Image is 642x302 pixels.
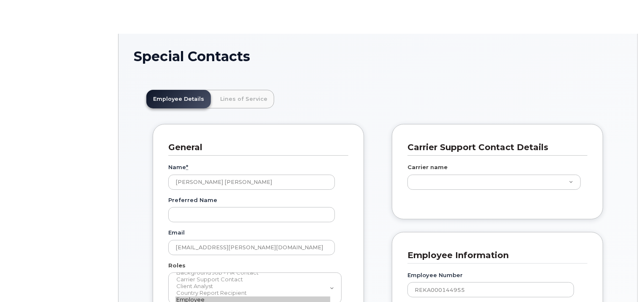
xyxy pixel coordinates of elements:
[407,142,581,153] h3: Carrier Support Contact Details
[407,163,448,171] label: Carrier name
[175,283,330,290] option: Client Analyst
[175,290,330,297] option: Country Report Recipient
[168,262,186,270] label: Roles
[168,229,185,237] label: Email
[134,49,622,64] h1: Special Contacts
[175,276,330,283] option: Carrier Support Contact
[168,196,217,204] label: Preferred Name
[213,90,274,108] a: Lines of Service
[407,250,581,261] h3: Employee Information
[168,163,188,171] label: Name
[175,270,330,276] option: Background Job - HR Contact
[146,90,211,108] a: Employee Details
[407,271,463,279] label: Employee Number
[168,142,342,153] h3: General
[186,164,188,170] abbr: required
